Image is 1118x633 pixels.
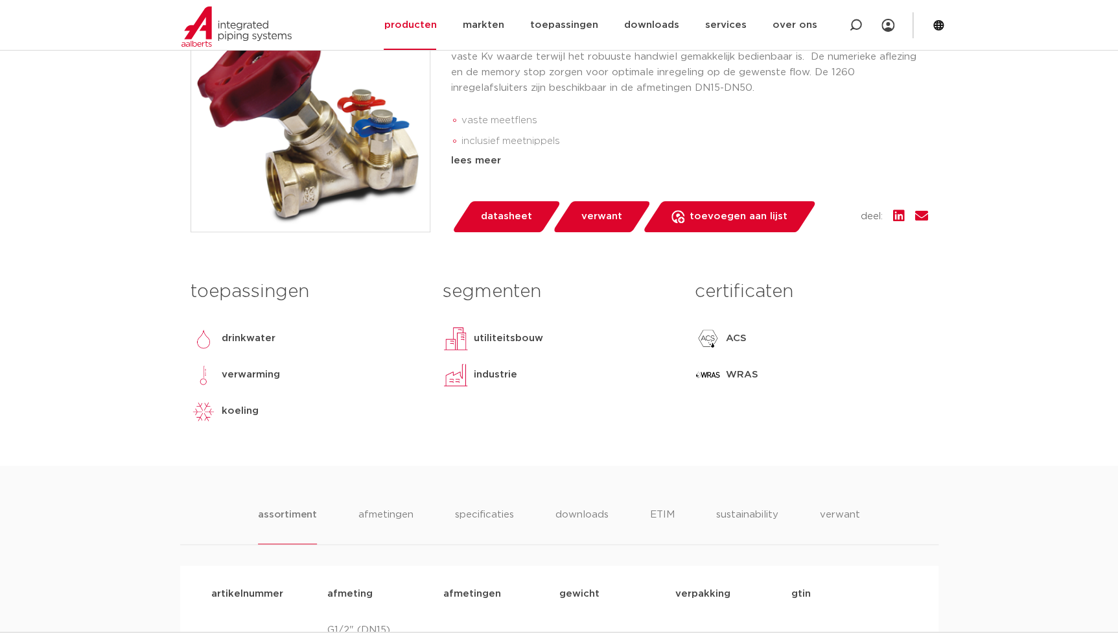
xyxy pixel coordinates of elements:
[675,586,791,602] p: verpakking
[222,403,259,419] p: koeling
[443,586,559,602] p: afmetingen
[258,507,317,544] li: assortiment
[455,507,514,544] li: specificaties
[861,209,883,224] span: deel:
[552,201,651,232] a: verwant
[461,110,928,131] li: vaste meetflens
[222,331,275,346] p: drinkwater
[474,331,543,346] p: utiliteitsbouw
[461,131,928,152] li: inclusief meetnippels
[191,362,216,388] img: verwarming
[451,153,928,169] div: lees meer
[443,362,469,388] img: industrie
[555,507,609,544] li: downloads
[581,206,622,227] span: verwant
[791,586,907,602] p: gtin
[481,206,532,227] span: datasheet
[695,362,721,388] img: WRAS
[191,326,216,352] img: drinkwater
[451,201,561,232] a: datasheet
[559,586,675,602] p: gewicht
[726,331,747,346] p: ACS
[650,507,675,544] li: ETIM
[327,586,443,602] p: afmeting
[690,206,787,227] span: toevoegen aan lijst
[211,586,327,602] p: artikelnummer
[820,507,860,544] li: verwant
[695,326,721,352] img: ACS
[191,279,423,305] h3: toepassingen
[726,367,758,383] p: WRAS
[191,398,216,424] img: koeling
[695,279,927,305] h3: certificaten
[716,507,778,544] li: sustainability
[443,326,469,352] img: utiliteitsbouw
[451,18,928,96] p: De type 1260 Apollo ProFlow statische inregelafsluiter met binnendraad is een inregelafsluiter me...
[222,367,280,383] p: verwarming
[474,367,517,383] p: industrie
[358,507,413,544] li: afmetingen
[443,279,675,305] h3: segmenten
